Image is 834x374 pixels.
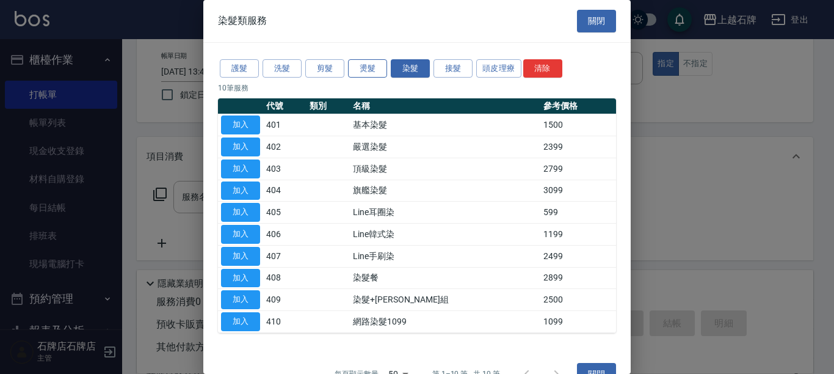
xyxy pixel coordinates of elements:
[540,289,616,311] td: 2500
[263,289,306,311] td: 409
[221,182,260,200] button: 加入
[540,311,616,333] td: 1099
[540,202,616,224] td: 599
[221,137,260,156] button: 加入
[348,59,387,78] button: 燙髮
[350,202,540,224] td: Line耳圈染
[540,114,616,136] td: 1500
[350,158,540,180] td: 頂級染髮
[218,15,267,27] span: 染髮類服務
[263,224,306,246] td: 406
[221,247,260,266] button: 加入
[540,98,616,114] th: 參考價格
[577,10,616,32] button: 關閉
[540,224,616,246] td: 1199
[221,116,260,134] button: 加入
[263,59,302,78] button: 洗髮
[350,114,540,136] td: 基本染髮
[263,98,306,114] th: 代號
[350,136,540,158] td: 嚴選染髮
[350,245,540,267] td: Line手刷染
[263,245,306,267] td: 407
[263,311,306,333] td: 410
[221,203,260,222] button: 加入
[540,136,616,158] td: 2399
[220,59,259,78] button: 護髮
[221,159,260,178] button: 加入
[350,311,540,333] td: 網路染髮1099
[221,312,260,331] button: 加入
[350,289,540,311] td: 染髮+[PERSON_NAME]組
[350,98,540,114] th: 名稱
[221,290,260,309] button: 加入
[540,245,616,267] td: 2499
[391,59,430,78] button: 染髮
[218,82,616,94] p: 10 筆服務
[221,225,260,244] button: 加入
[263,267,306,289] td: 408
[350,267,540,289] td: 染髮餐
[540,267,616,289] td: 2899
[263,136,306,158] td: 402
[476,59,521,78] button: 頭皮理療
[306,98,350,114] th: 類別
[263,114,306,136] td: 401
[540,158,616,180] td: 2799
[350,224,540,246] td: Line韓式染
[263,202,306,224] td: 405
[540,180,616,202] td: 3099
[305,59,344,78] button: 剪髮
[523,59,562,78] button: 清除
[433,59,473,78] button: 接髮
[263,158,306,180] td: 403
[350,180,540,202] td: 旗艦染髮
[221,269,260,288] button: 加入
[263,180,306,202] td: 404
